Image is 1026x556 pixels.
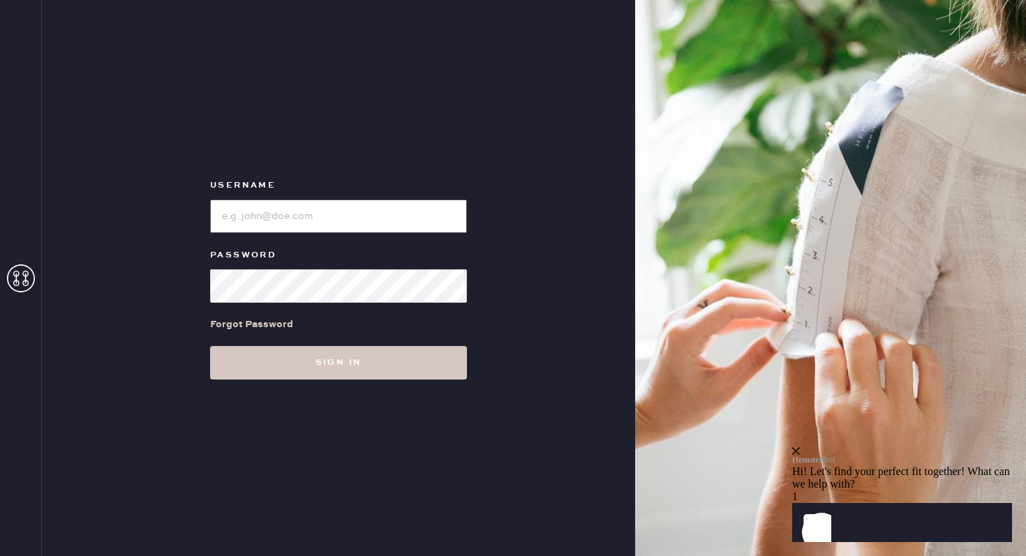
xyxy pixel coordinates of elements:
[210,303,293,346] a: Forgot Password
[210,317,293,332] div: Forgot Password
[792,362,1023,553] iframe: Front Chat
[210,346,467,380] button: Sign in
[210,247,467,264] label: Password
[210,177,467,194] label: Username
[210,200,467,233] input: e.g. john@doe.com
